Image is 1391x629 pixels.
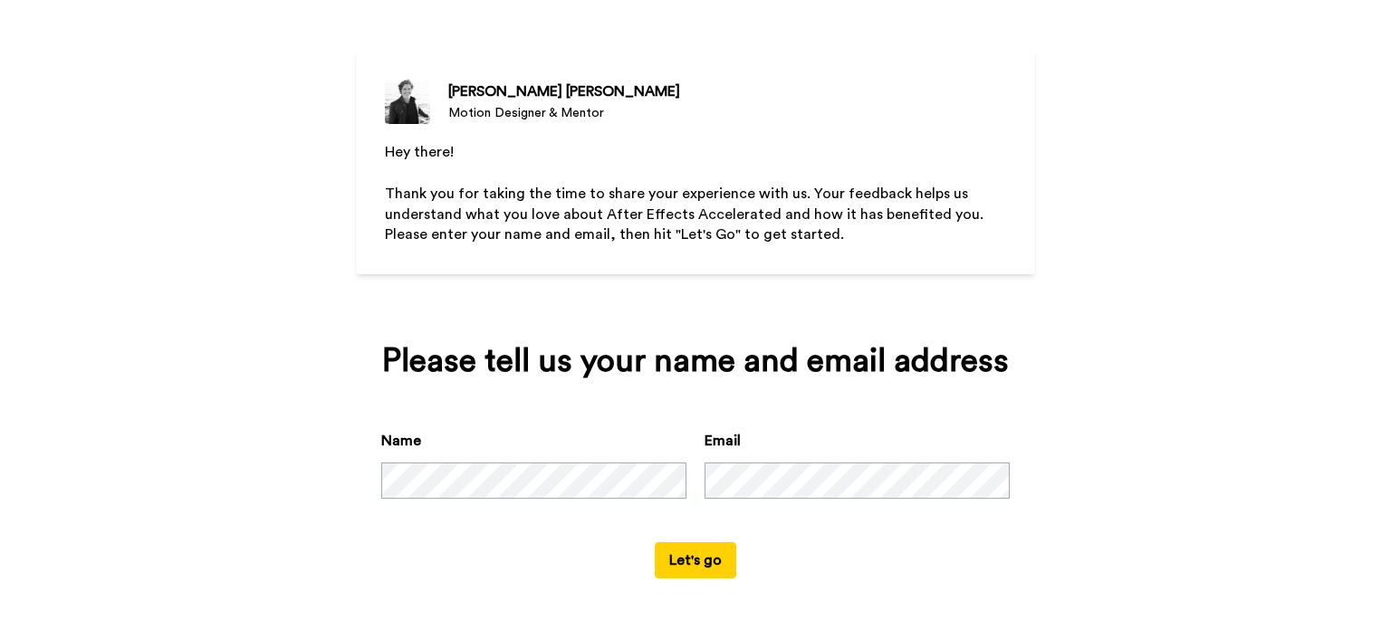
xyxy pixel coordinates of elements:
[381,430,421,452] label: Name
[448,104,680,122] div: Motion Designer & Mentor
[385,186,987,243] span: Thank you for taking the time to share your experience with us. Your feedback helps us understand...
[385,145,454,159] span: Hey there!
[385,79,430,124] img: Motion Designer & Mentor
[448,81,680,102] div: [PERSON_NAME] [PERSON_NAME]
[655,542,736,578] button: Let's go
[381,343,1010,379] div: Please tell us your name and email address
[705,430,741,452] label: Email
